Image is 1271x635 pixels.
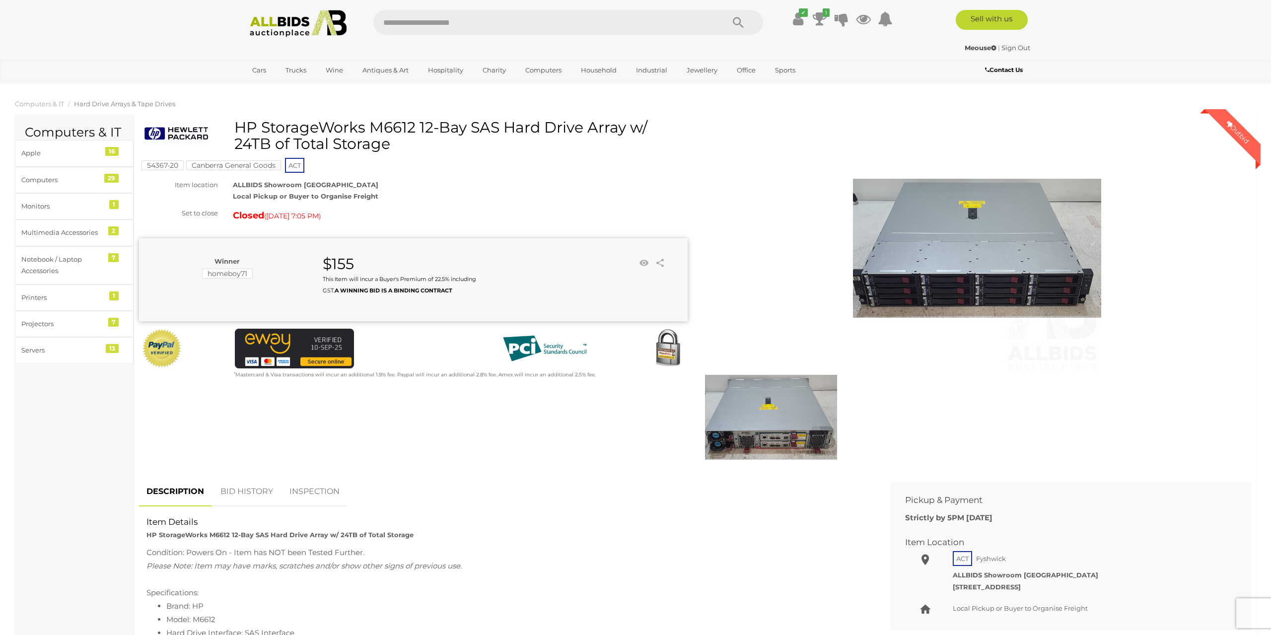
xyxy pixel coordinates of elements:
div: Multimedia Accessories [21,227,103,238]
a: Industrial [630,62,674,78]
img: HP StorageWorks M6612 12-Bay SAS Hard Drive Array w/ 24TB of Total Storage [144,122,209,145]
a: Servers 13 [15,337,134,363]
a: Trucks [279,62,313,78]
span: Please Note: Item may have marks, scratches and/or show other signs of previous use. [146,561,462,570]
small: Mastercard & Visa transactions will incur an additional 1.9% fee. Paypal will incur an additional... [234,371,596,378]
div: Condition: Powers On - Item has NOT been Tested Further. [146,546,868,559]
a: INSPECTION [282,477,347,506]
h2: Item Details [146,517,868,527]
b: Strictly by 5PM [DATE] [905,513,992,522]
span: Local Pickup or Buyer to Organise Freight [953,604,1088,612]
span: | [998,44,1000,52]
div: 7 [108,318,119,327]
a: BID HISTORY [213,477,281,506]
strong: HP StorageWorks M6612 12-Bay SAS Hard Drive Array w/ 24TB of Total Storage [146,531,414,539]
div: 13 [106,344,119,353]
a: Sign Out [1001,44,1030,52]
div: Printers [21,292,103,303]
a: 54367-20 [141,161,184,169]
div: Item location [132,179,225,191]
mark: homeboy71 [202,269,253,279]
strong: Meouse [965,44,996,52]
a: Household [574,62,623,78]
span: ( ) [264,212,321,220]
a: Computers & IT [15,100,64,108]
a: Wine [319,62,350,78]
i: 1 [823,8,830,17]
b: Contact Us [985,66,1023,73]
div: Apple [21,147,103,159]
a: Monitors 1 [15,193,134,219]
h1: HP StorageWorks M6612 12-Bay SAS Hard Drive Array w/ 24TB of Total Storage [144,119,685,152]
strong: $155 [323,255,354,273]
a: Antiques & Art [356,62,415,78]
img: PCI DSS compliant [495,329,594,368]
strong: [STREET_ADDRESS] [953,583,1021,591]
strong: Closed [233,210,264,221]
span: [DATE] 7:05 PM [266,212,319,220]
li: Model: M6612 [166,613,868,626]
a: Apple 16 [15,140,134,166]
i: ✔ [799,8,808,17]
strong: ALLBIDS Showroom [GEOGRAPHIC_DATA] [953,571,1098,579]
small: This Item will incur a Buyer's Premium of 22.5% including GST. [323,276,476,294]
a: Charity [476,62,512,78]
b: Winner [214,257,240,265]
a: 1 [812,10,827,28]
a: Jewellery [680,62,724,78]
a: Cars [246,62,273,78]
span: Fyshwick [974,552,1008,565]
b: A WINNING BID IS A BINDING CONTRACT [335,287,452,294]
h2: Item Location [905,538,1221,547]
img: Official PayPal Seal [141,329,182,368]
a: DESCRIPTION [139,477,212,506]
img: HP StorageWorks M6612 12-Bay SAS Hard Drive Array w/ 24TB of Total Storage [705,375,837,460]
a: Multimedia Accessories 2 [15,219,134,246]
div: Projectors [21,318,103,330]
div: Outbid [1215,109,1261,155]
a: Contact Us [985,65,1025,75]
a: Computers [519,62,568,78]
a: Sports [769,62,802,78]
a: Projectors 7 [15,311,134,337]
mark: 54367-20 [141,160,184,170]
div: 7 [108,253,119,262]
a: Computers 29 [15,167,134,193]
button: Search [713,10,763,35]
img: Secured by Rapid SSL [648,329,688,368]
h2: Pickup & Payment [905,495,1221,505]
a: Notebook / Laptop Accessories 7 [15,246,134,284]
img: eWAY Payment Gateway [235,329,354,368]
div: Computers [21,174,103,186]
span: ACT [285,158,304,173]
div: 16 [105,147,119,156]
div: 29 [104,174,119,183]
li: Brand: HP [166,599,868,613]
li: Watch this item [636,256,651,271]
mark: Canberra General Goods [186,160,281,170]
a: ✔ [790,10,805,28]
div: Notebook / Laptop Accessories [21,254,103,277]
strong: ALLBIDS Showroom [GEOGRAPHIC_DATA] [233,181,378,189]
a: Printers 1 [15,284,134,311]
span: ACT [953,551,972,566]
div: Servers [21,345,103,356]
a: Meouse [965,44,998,52]
div: Set to close [132,208,225,219]
img: HP StorageWorks M6612 12-Bay SAS Hard Drive Array w/ 24TB of Total Storage [853,124,1101,372]
a: [GEOGRAPHIC_DATA] [246,78,329,95]
a: Office [730,62,762,78]
strong: Local Pickup or Buyer to Organise Freight [233,192,378,200]
a: Hard Drive Arrays & Tape Drives [74,100,175,108]
div: 2 [108,226,119,235]
div: Monitors [21,201,103,212]
h2: Computers & IT [25,126,124,140]
div: 1 [109,200,119,209]
a: Sell with us [956,10,1028,30]
a: Hospitality [422,62,470,78]
a: Canberra General Goods [186,161,281,169]
img: Allbids.com.au [244,10,352,37]
div: 1 [109,291,119,300]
